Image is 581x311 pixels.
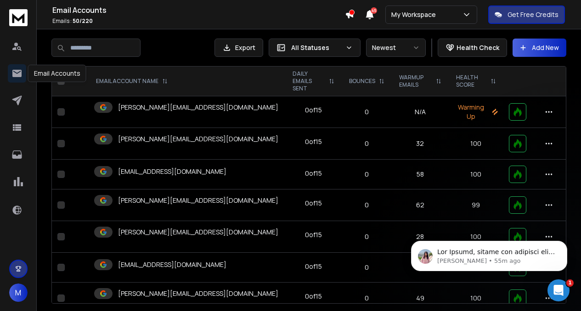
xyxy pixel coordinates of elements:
[392,96,448,128] td: N/A
[508,10,558,19] p: Get Free Credits
[456,74,487,89] p: HEALTH SCORE
[347,107,386,117] p: 0
[391,10,440,19] p: My Workspace
[214,39,263,57] button: Export
[349,78,375,85] p: BOUNCES
[305,230,322,239] div: 0 of 15
[118,196,278,205] p: [PERSON_NAME][EMAIL_ADDRESS][DOMAIN_NAME]
[449,221,503,253] td: 100
[371,7,377,14] span: 45
[454,103,498,121] p: Warming Up
[305,292,322,301] div: 0 of 15
[28,65,86,82] div: Email Accounts
[118,260,226,269] p: [EMAIL_ADDRESS][DOMAIN_NAME]
[347,232,386,241] p: 0
[347,263,386,272] p: 0
[305,106,322,115] div: 0 of 15
[118,289,278,298] p: [PERSON_NAME][EMAIL_ADDRESS][DOMAIN_NAME]
[449,189,503,221] td: 99
[347,170,386,179] p: 0
[118,167,226,176] p: [EMAIL_ADDRESS][DOMAIN_NAME]
[52,5,345,16] h1: Email Accounts
[449,160,503,189] td: 100
[488,6,565,24] button: Get Free Credits
[347,294,386,303] p: 0
[449,128,503,160] td: 100
[118,134,278,144] p: [PERSON_NAME][EMAIL_ADDRESS][DOMAIN_NAME]
[399,74,432,89] p: WARMUP EMAILS
[347,139,386,148] p: 0
[457,43,499,52] p: Health Check
[392,160,448,189] td: 58
[305,169,322,178] div: 0 of 15
[52,17,345,25] p: Emails :
[392,221,448,253] td: 28
[438,39,507,57] button: Health Check
[291,43,342,52] p: All Statuses
[9,9,28,26] img: logo
[305,199,322,208] div: 0 of 15
[547,279,570,301] iframe: Intercom live chat
[9,283,28,302] button: M
[118,228,278,237] p: [PERSON_NAME][EMAIL_ADDRESS][DOMAIN_NAME]
[347,200,386,210] p: 0
[513,39,566,57] button: Add New
[73,17,93,25] span: 50 / 220
[366,39,426,57] button: Newest
[305,262,322,271] div: 0 of 15
[397,222,581,286] iframe: Intercom notifications message
[118,103,278,112] p: [PERSON_NAME][EMAIL_ADDRESS][DOMAIN_NAME]
[96,78,168,85] div: EMAIL ACCOUNT NAME
[293,70,325,92] p: DAILY EMAILS SENT
[392,189,448,221] td: 62
[392,128,448,160] td: 32
[305,137,322,146] div: 0 of 15
[392,253,448,283] td: 44
[566,279,574,287] span: 1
